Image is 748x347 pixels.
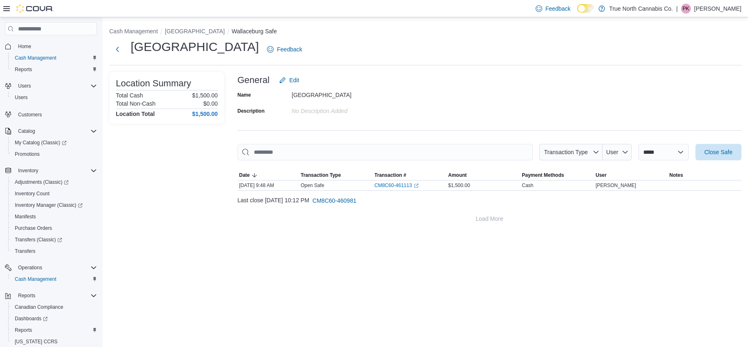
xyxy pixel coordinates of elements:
[2,165,100,176] button: Inventory
[15,110,45,120] a: Customers
[18,111,42,118] span: Customers
[12,246,97,256] span: Transfers
[116,79,191,88] h3: Location Summary
[596,172,607,178] span: User
[289,76,299,84] span: Edit
[522,182,534,189] div: Cash
[18,43,31,50] span: Home
[12,314,97,324] span: Dashboards
[8,234,100,245] a: Transfers (Classic)
[292,88,402,98] div: [GEOGRAPHIC_DATA]
[15,179,69,185] span: Adjustments (Classic)
[18,167,38,174] span: Inventory
[8,64,100,75] button: Reports
[15,166,41,176] button: Inventory
[12,274,60,284] a: Cash Management
[16,5,53,13] img: Cova
[2,108,100,120] button: Customers
[8,137,100,148] a: My Catalog (Classic)
[15,55,56,61] span: Cash Management
[301,172,341,178] span: Transaction Type
[676,4,678,14] p: |
[448,182,470,189] span: $1,500.00
[8,52,100,64] button: Cash Management
[15,225,52,231] span: Purchase Orders
[12,337,61,347] a: [US_STATE] CCRS
[375,172,406,178] span: Transaction #
[12,138,70,148] a: My Catalog (Classic)
[15,304,63,310] span: Canadian Compliance
[15,263,97,273] span: Operations
[15,315,48,322] span: Dashboards
[373,170,447,180] button: Transaction #
[18,292,35,299] span: Reports
[109,28,158,35] button: Cash Management
[375,182,419,189] a: CM8C60-461113External link
[12,223,55,233] a: Purchase Orders
[15,327,32,333] span: Reports
[2,290,100,301] button: Reports
[704,148,732,156] span: Close Safe
[8,313,100,324] a: Dashboards
[237,170,299,180] button: Date
[12,325,35,335] a: Reports
[15,166,97,176] span: Inventory
[520,170,594,180] button: Payment Methods
[446,170,520,180] button: Amount
[15,42,35,51] a: Home
[237,144,533,160] input: This is a search bar. As you type, the results lower in the page will automatically filter.
[15,139,67,146] span: My Catalog (Classic)
[264,41,305,58] a: Feedback
[131,39,259,55] h1: [GEOGRAPHIC_DATA]
[15,338,58,345] span: [US_STATE] CCRS
[203,100,218,107] p: $0.00
[12,235,97,245] span: Transfers (Classic)
[309,192,360,209] button: CM8C60-460981
[301,182,324,189] p: Open Safe
[116,111,155,117] h4: Location Total
[12,212,39,222] a: Manifests
[12,138,97,148] span: My Catalog (Classic)
[8,211,100,222] button: Manifests
[12,149,97,159] span: Promotions
[522,172,564,178] span: Payment Methods
[12,200,86,210] a: Inventory Manager (Classic)
[12,189,97,199] span: Inventory Count
[192,111,218,117] h4: $1,500.00
[668,170,742,180] button: Notes
[12,53,97,63] span: Cash Management
[237,192,741,209] div: Last close [DATE] 10:12 PM
[694,4,741,14] p: [PERSON_NAME]
[12,53,60,63] a: Cash Management
[15,291,97,301] span: Reports
[596,182,636,189] span: [PERSON_NAME]
[165,28,225,35] button: [GEOGRAPHIC_DATA]
[8,148,100,160] button: Promotions
[603,144,632,160] button: User
[2,80,100,92] button: Users
[15,81,97,91] span: Users
[577,4,594,13] input: Dark Mode
[192,92,218,99] p: $1,500.00
[15,213,36,220] span: Manifests
[683,4,689,14] span: PK
[12,212,97,222] span: Manifests
[15,126,38,136] button: Catalog
[292,104,402,114] div: No Description added
[15,248,35,254] span: Transfers
[15,66,32,73] span: Reports
[12,223,97,233] span: Purchase Orders
[15,291,39,301] button: Reports
[8,245,100,257] button: Transfers
[695,144,741,160] button: Close Safe
[313,197,357,205] span: CM8C60-460981
[448,172,467,178] span: Amount
[15,109,97,119] span: Customers
[12,325,97,335] span: Reports
[15,190,50,197] span: Inventory Count
[109,27,741,37] nav: An example of EuiBreadcrumbs
[12,93,97,102] span: Users
[532,0,574,17] a: Feedback
[237,211,741,227] button: Load More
